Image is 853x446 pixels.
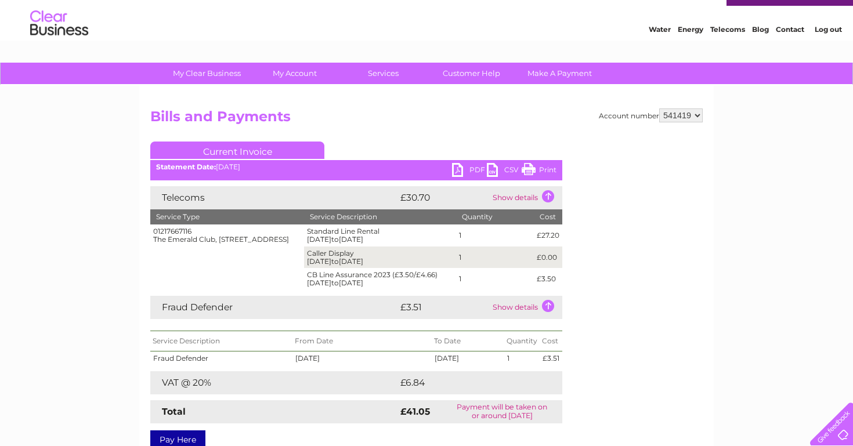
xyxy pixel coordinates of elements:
a: Water [649,49,671,58]
a: My Account [247,63,343,84]
div: Account number [599,108,703,122]
td: £27.20 [534,224,562,246]
img: logo.png [30,30,89,66]
h2: Bills and Payments [150,108,703,130]
td: Fraud Defender [150,296,397,319]
td: VAT @ 20% [150,371,397,394]
th: From Date [292,331,432,351]
div: Clear Business is a trading name of Verastar Limited (registered in [GEOGRAPHIC_DATA] No. 3667643... [153,6,702,56]
a: PDF [452,163,487,180]
td: £3.51 [540,351,562,365]
td: Show details [490,186,562,209]
td: £3.51 [397,296,490,319]
div: [DATE] [150,163,562,171]
span: to [331,257,339,266]
td: Standard Line Rental [DATE] [DATE] [304,224,456,246]
th: Cost [540,331,562,351]
th: Quantity [504,331,540,351]
span: to [331,278,339,287]
b: Statement Date: [156,162,216,171]
a: CSV [487,163,522,180]
td: Caller Display [DATE] [DATE] [304,246,456,269]
a: Services [335,63,431,84]
th: Service Type [150,209,304,224]
th: Service Description [304,209,456,224]
a: Telecoms [710,49,745,58]
td: Show details [490,296,562,319]
td: £3.50 [534,268,562,290]
strong: £41.05 [400,406,430,417]
a: Blog [752,49,769,58]
div: 01217667116 The Emerald Club, [STREET_ADDRESS] [153,227,301,244]
th: Quantity [456,209,534,224]
td: Payment will be taken on or around [DATE] [442,400,562,423]
td: £6.84 [397,371,536,394]
a: My Clear Business [159,63,255,84]
td: Fraud Defender [150,351,292,365]
td: Telecoms [150,186,397,209]
td: 1 [456,246,534,269]
th: To Date [432,331,504,351]
a: Energy [678,49,703,58]
td: [DATE] [292,351,432,365]
a: Print [522,163,556,180]
a: Make A Payment [512,63,608,84]
strong: Total [162,406,186,417]
td: 1 [504,351,540,365]
a: Current Invoice [150,142,324,159]
td: [DATE] [432,351,504,365]
a: 0333 014 3131 [634,6,714,20]
a: Contact [776,49,804,58]
td: CB Line Assurance 2023 (£3.50/£4.66) [DATE] [DATE] [304,268,456,290]
td: £0.00 [534,246,562,269]
td: 1 [456,224,534,246]
a: Log out [815,49,842,58]
th: Service Description [150,331,292,351]
td: 1 [456,268,534,290]
th: Cost [534,209,562,224]
a: Customer Help [424,63,519,84]
td: £30.70 [397,186,490,209]
span: to [331,235,339,244]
